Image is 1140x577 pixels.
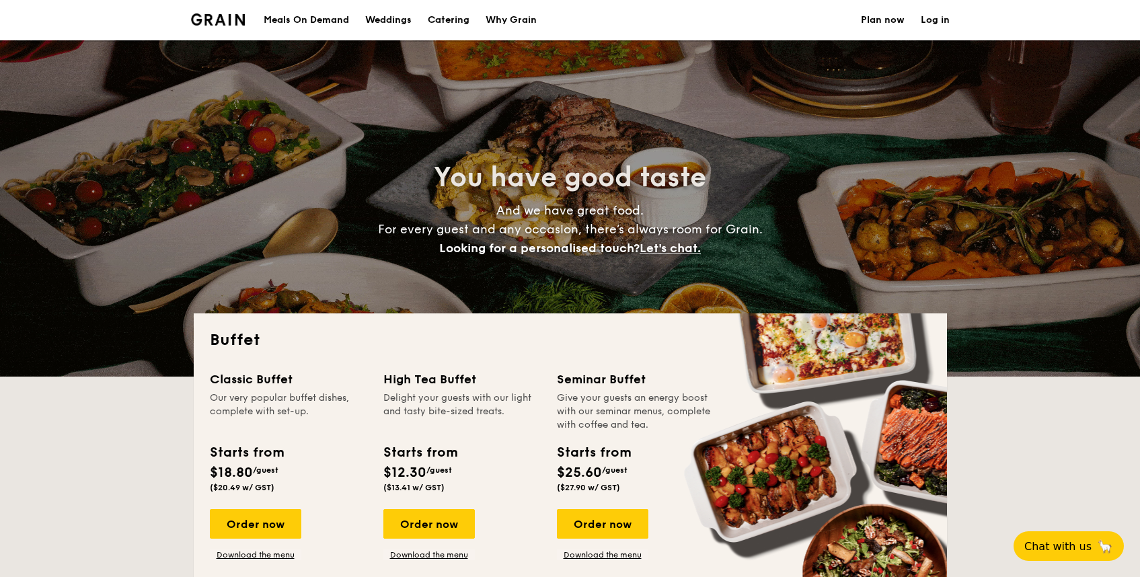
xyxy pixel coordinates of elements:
h2: Buffet [210,330,931,351]
span: $12.30 [383,465,426,481]
button: Chat with us🦙 [1014,531,1124,561]
span: /guest [602,465,628,475]
div: Seminar Buffet [557,370,714,389]
span: Looking for a personalised touch? [439,241,640,256]
div: High Tea Buffet [383,370,541,389]
span: ($27.90 w/ GST) [557,483,620,492]
div: Our very popular buffet dishes, complete with set-up. [210,391,367,432]
span: /guest [253,465,278,475]
a: Download the menu [383,549,475,560]
div: Order now [557,509,648,539]
div: Classic Buffet [210,370,367,389]
div: Delight your guests with our light and tasty bite-sized treats. [383,391,541,432]
span: And we have great food. For every guest and any occasion, there’s always room for Grain. [378,203,763,256]
span: You have good taste [434,161,706,194]
span: ($13.41 w/ GST) [383,483,445,492]
div: Order now [210,509,301,539]
span: /guest [426,465,452,475]
span: Chat with us [1024,540,1092,553]
div: Order now [383,509,475,539]
span: ($20.49 w/ GST) [210,483,274,492]
span: $25.60 [557,465,602,481]
img: Grain [191,13,245,26]
a: Logotype [191,13,245,26]
span: Let's chat. [640,241,701,256]
div: Give your guests an energy boost with our seminar menus, complete with coffee and tea. [557,391,714,432]
div: Starts from [557,443,630,463]
a: Download the menu [557,549,648,560]
span: $18.80 [210,465,253,481]
a: Download the menu [210,549,301,560]
div: Starts from [383,443,457,463]
div: Starts from [210,443,283,463]
span: 🦙 [1097,539,1113,554]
